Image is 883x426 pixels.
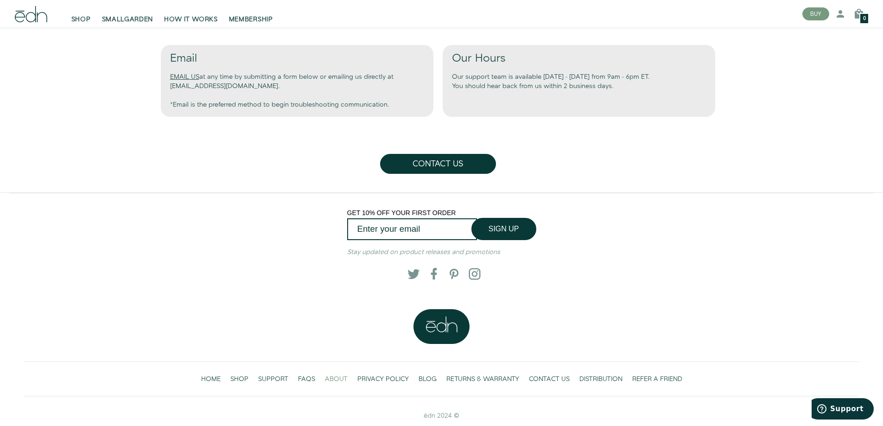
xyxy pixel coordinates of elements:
span: DISTRIBUTION [579,375,623,384]
span: RETURNS & WARRANTY [446,375,519,384]
div: Our support team is available [DATE] - [DATE] from 9am - 6pm ET. You should hear back from us wit... [443,45,715,116]
span: HOW IT WORKS [164,15,217,24]
div: at any time by submitting a form below or emailing us directly at [EMAIL_ADDRESS][DOMAIN_NAME]. *... [161,45,433,116]
button: SIGN UP [471,218,536,240]
input: Enter your email [347,218,477,240]
span: BLOG [419,375,437,384]
a: CONTACT US [524,369,574,388]
span: REFER A FRIEND [632,375,682,384]
span: ABOUT [325,375,348,384]
span: PRIVACY POLICY [357,375,409,384]
span: FAQS [298,375,315,384]
em: Stay updated on product releases and promotions [347,248,500,257]
a: EMAIL US [170,72,199,82]
span: MEMBERSHIP [229,15,273,24]
span: HOME [201,375,221,384]
a: SUPPORT [253,369,293,388]
span: SUPPORT [258,375,288,384]
h2: Our Hours [452,52,706,64]
a: ABOUT [320,369,352,388]
a: PRIVACY POLICY [352,369,413,388]
a: MEMBERSHIP [223,4,279,24]
span: CONTACT US [529,375,570,384]
span: SHOP [71,15,91,24]
a: FAQS [293,369,320,388]
a: BLOG [413,369,441,388]
a: SMALLGARDEN [96,4,159,24]
span: 0 [863,16,866,21]
h2: Email [170,52,424,64]
span: ēdn 2024 © [424,411,459,420]
iframe: Opens a widget where you can find more information [812,398,874,421]
span: SHOP [230,375,248,384]
a: HOME [196,369,225,388]
span: SMALLGARDEN [102,15,153,24]
button: Contact Us [380,154,496,174]
a: REFER A FRIEND [627,369,687,388]
a: SHOP [225,369,253,388]
span: GET 10% OFF YOUR FIRST ORDER [347,209,456,216]
a: RETURNS & WARRANTY [441,369,524,388]
a: DISTRIBUTION [574,369,627,388]
a: SHOP [66,4,96,24]
a: HOW IT WORKS [159,4,223,24]
button: BUY [802,7,829,20]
